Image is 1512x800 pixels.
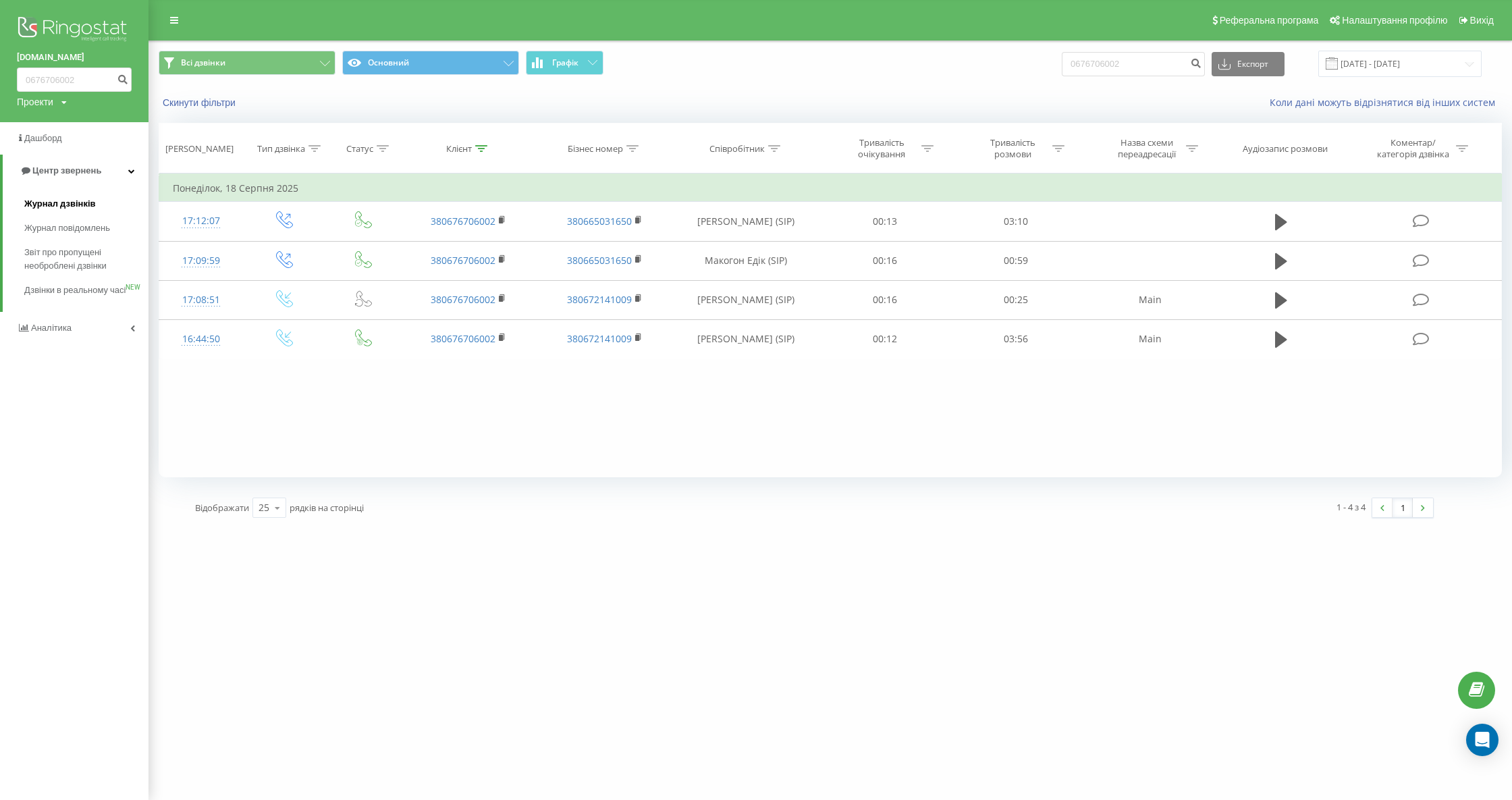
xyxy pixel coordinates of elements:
td: [PERSON_NAME] (SIP) [673,202,819,241]
span: Журнал повідомлень [24,221,110,235]
div: 17:08:51 [173,287,230,313]
td: Main [1082,319,1218,358]
a: 380676706002 [431,215,495,228]
div: Назва схеми переадресації [1110,137,1183,160]
a: 380672141009 [567,332,632,345]
td: 00:16 [819,241,950,280]
a: Журнал повідомлень [24,216,148,240]
div: 25 [259,501,269,514]
span: Журнал дзвінків [24,197,96,211]
a: 380665031650 [567,215,632,228]
a: [DOMAIN_NAME] [17,51,132,64]
span: Відображати [195,502,249,514]
div: Коментар/категорія дзвінка [1374,137,1453,160]
div: Тип дзвінка [257,143,305,155]
td: Макогон Едік (SIP) [673,241,819,280]
a: 380676706002 [431,293,495,306]
span: Всі дзвінки [181,57,225,68]
a: Коли дані можуть відрізнятися вiд інших систем [1270,96,1502,109]
a: Дзвінки в реальному часіNEW [24,278,148,302]
div: Співробітник [709,143,765,155]
button: Графік [526,51,603,75]
td: 03:56 [950,319,1081,358]
div: Open Intercom Messenger [1466,724,1498,756]
button: Скинути фільтри [159,97,242,109]
td: Main [1082,280,1218,319]
a: 1 [1393,498,1413,517]
div: [PERSON_NAME] [165,143,234,155]
a: Звіт про пропущені необроблені дзвінки [24,240,148,278]
div: Тривалість очікування [846,137,918,160]
img: Ringostat logo [17,14,132,47]
input: Пошук за номером [1062,52,1205,76]
td: 00:12 [819,319,950,358]
a: 380665031650 [567,254,632,267]
td: 00:25 [950,280,1081,319]
span: Центр звернень [32,165,101,176]
span: Дашборд [24,133,62,143]
div: Статус [346,143,373,155]
td: 00:59 [950,241,1081,280]
span: рядків на сторінці [290,502,364,514]
td: 00:16 [819,280,950,319]
div: 16:44:50 [173,326,230,352]
div: Проекти [17,95,53,109]
td: 03:10 [950,202,1081,241]
div: 17:12:07 [173,208,230,234]
button: Експорт [1212,52,1285,76]
div: Клієнт [446,143,472,155]
span: Налаштування профілю [1342,15,1447,26]
td: 00:13 [819,202,950,241]
a: 380676706002 [431,332,495,345]
td: Понеділок, 18 Серпня 2025 [159,175,1502,202]
span: Реферальна програма [1220,15,1319,26]
a: Журнал дзвінків [24,192,148,216]
div: 17:09:59 [173,248,230,274]
td: [PERSON_NAME] (SIP) [673,319,819,358]
a: Центр звернень [3,155,148,187]
span: Графік [552,58,578,68]
a: 380672141009 [567,293,632,306]
input: Пошук за номером [17,68,132,92]
span: Дзвінки в реальному часі [24,284,126,297]
span: Звіт про пропущені необроблені дзвінки [24,246,142,273]
span: Аналiтика [31,323,72,333]
button: Основний [342,51,519,75]
button: Всі дзвінки [159,51,335,75]
div: Тривалість розмови [977,137,1049,160]
div: 1 - 4 з 4 [1336,500,1366,514]
a: 380676706002 [431,254,495,267]
span: Вихід [1470,15,1494,26]
div: Аудіозапис розмови [1243,143,1328,155]
td: [PERSON_NAME] (SIP) [673,280,819,319]
div: Бізнес номер [568,143,623,155]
